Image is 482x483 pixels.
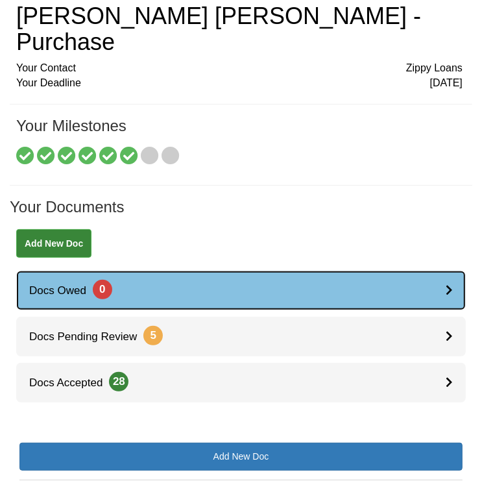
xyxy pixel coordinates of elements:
[10,199,472,229] h1: Your Documents
[16,330,163,343] span: Docs Pending Review
[109,372,128,391] span: 28
[93,280,112,299] span: 0
[143,326,163,345] span: 5
[16,271,466,310] a: Docs Owed0
[430,76,463,91] span: [DATE]
[16,61,463,76] div: Your Contact
[16,229,91,258] a: Add New Doc
[16,363,466,402] a: Docs Accepted28
[16,377,128,389] span: Docs Accepted
[16,317,466,356] a: Docs Pending Review5
[16,3,463,55] h1: [PERSON_NAME] [PERSON_NAME] - Purchase
[19,443,463,471] a: Add New Doc
[16,284,112,297] span: Docs Owed
[16,76,463,91] div: Your Deadline
[16,118,463,147] h1: Your Milestones
[406,61,463,76] span: Zippy Loans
